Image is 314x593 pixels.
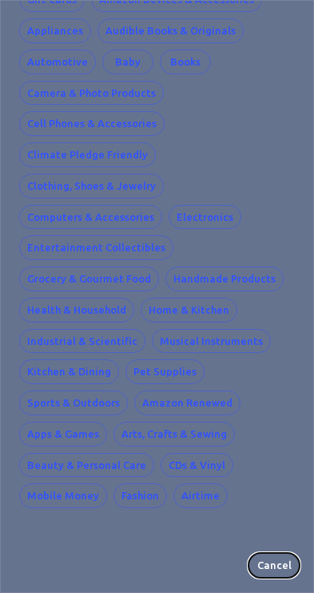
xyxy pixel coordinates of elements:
button: Mobile Money [19,483,107,508]
button: Kitchen & Dining [19,359,119,384]
button: Apps & Games [19,422,107,447]
button: Fashion [113,483,167,508]
button: Pet Supplies [125,359,205,384]
button: Handmade Products [165,266,284,291]
button: Cell Phones & Accessories [19,111,165,136]
button: Industrial & Scientific [19,329,145,354]
button: CDs & Vinyl [161,453,233,478]
button: Entertainment Collectibles [19,235,173,260]
button: Climate Pledge Friendly [19,142,156,167]
button: Baby [102,50,153,74]
button: Home & Kitchen [141,298,237,323]
button: Sports & Outdoors [19,391,128,415]
button: Books [160,50,211,74]
button: Cancel [248,553,300,578]
button: Health & Household [19,298,134,323]
button: Grocery & Gourmet Food [19,266,159,291]
button: Clothing, Shoes & Jewelry [19,174,164,198]
button: Camera & Photo Products [19,81,164,106]
button: Appliances [19,18,91,43]
button: Amazon Renewed [134,391,240,415]
button: Airtime [173,483,228,508]
button: Audible Books & Originals [97,18,244,43]
button: Arts, Crafts & Sewing [113,422,235,447]
button: Computers & Accessories [19,205,162,230]
button: Automotive [19,50,96,74]
button: Beauty & Personal Care [19,453,154,478]
button: Musical Instruments [152,329,271,354]
button: Electronics [169,205,241,230]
